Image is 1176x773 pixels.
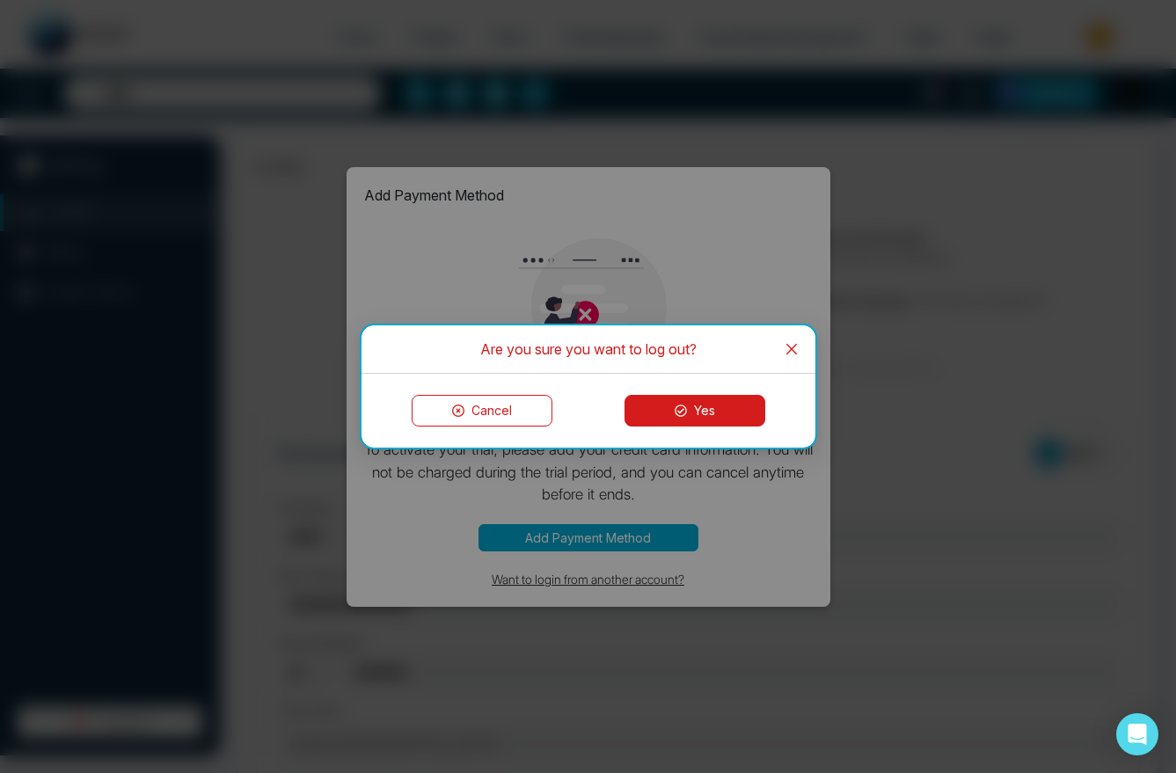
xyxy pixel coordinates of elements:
[412,395,552,427] button: Cancel
[768,325,815,373] button: Close
[785,342,799,356] span: close
[383,339,794,359] div: Are you sure you want to log out?
[1116,713,1158,755] div: Open Intercom Messenger
[625,395,765,427] button: Yes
